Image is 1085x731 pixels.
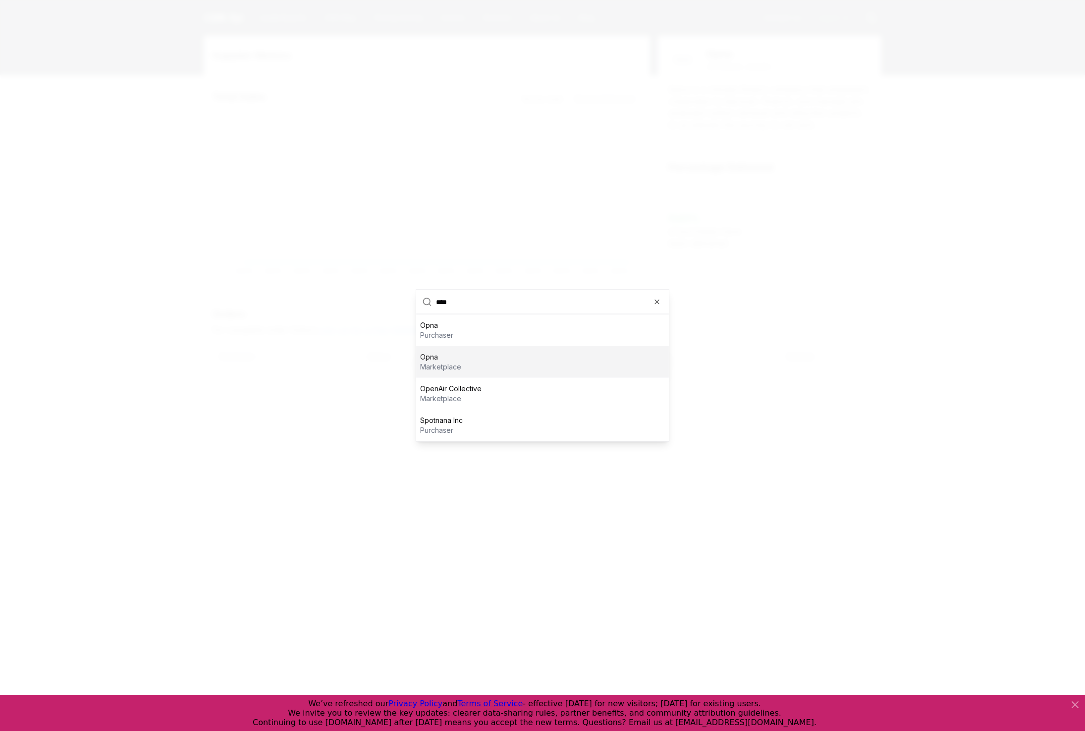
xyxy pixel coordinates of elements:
p: purchaser [420,425,463,435]
p: Opna [420,320,453,330]
p: Opna [420,352,461,362]
p: Spotnana Inc [420,416,463,425]
p: OpenAir Collective [420,384,482,394]
p: purchaser [420,330,453,340]
p: marketplace [420,394,482,404]
p: marketplace [420,362,461,372]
